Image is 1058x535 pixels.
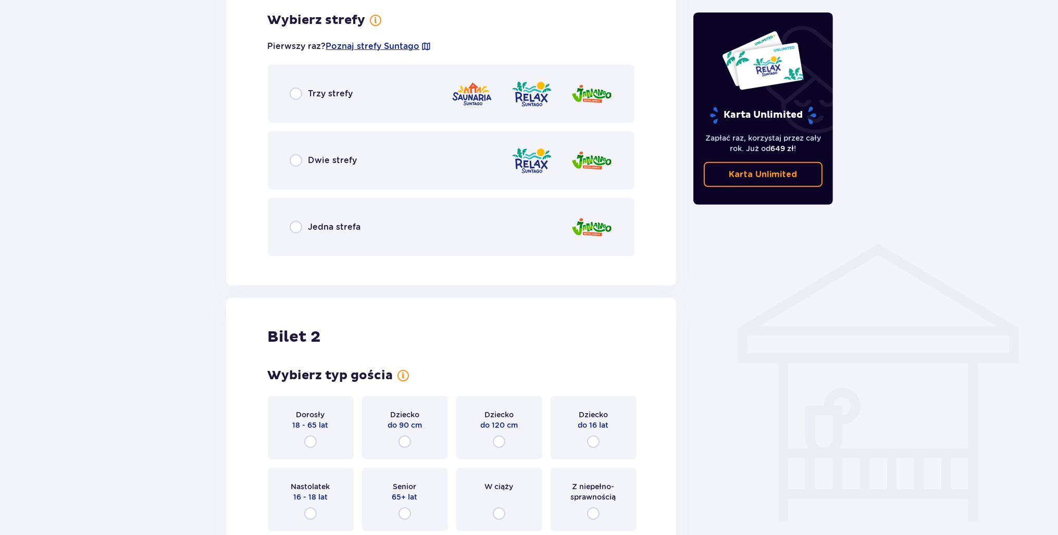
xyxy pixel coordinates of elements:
[392,492,418,502] span: 65+ lat
[511,146,553,176] img: Relax
[291,481,330,492] span: Nastolatek
[390,409,419,420] span: Dziecko
[451,79,493,109] img: Saunaria
[578,420,609,430] span: do 16 lat
[268,13,366,28] h3: Wybierz strefy
[268,368,393,383] h3: Wybierz typ gościa
[268,327,321,347] h2: Bilet 2
[704,162,823,187] a: Karta Unlimited
[709,106,817,125] p: Karta Unlimited
[485,481,514,492] span: W ciąży
[571,79,613,109] img: Jamango
[293,420,329,430] span: 18 - 65 lat
[571,213,613,242] img: Jamango
[721,30,804,91] img: Dwie karty całoroczne do Suntago z napisem 'UNLIMITED RELAX', na białym tle z tropikalnymi liśćmi...
[729,169,797,180] p: Karta Unlimited
[480,420,518,430] span: do 120 cm
[579,409,608,420] span: Dziecko
[393,481,417,492] span: Senior
[560,481,627,502] span: Z niepełno­sprawnością
[308,155,357,166] span: Dwie strefy
[484,409,514,420] span: Dziecko
[704,133,823,154] p: Zapłać raz, korzystaj przez cały rok. Już od !
[511,79,553,109] img: Relax
[571,146,613,176] img: Jamango
[388,420,422,430] span: do 90 cm
[770,144,794,153] span: 649 zł
[293,492,328,502] span: 16 - 18 lat
[268,41,431,52] p: Pierwszy raz?
[296,409,325,420] span: Dorosły
[308,88,353,99] span: Trzy strefy
[326,41,420,52] a: Poznaj strefy Suntago
[308,221,361,233] span: Jedna strefa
